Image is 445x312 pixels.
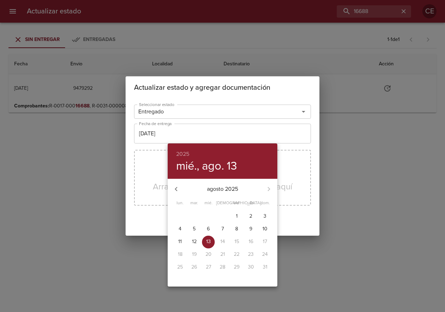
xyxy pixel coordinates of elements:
[188,223,201,236] button: 5
[202,223,215,236] button: 6
[207,225,210,232] p: 6
[202,200,215,207] span: mié.
[216,200,229,207] span: [DEMOGRAPHIC_DATA].
[179,225,181,232] p: 4
[244,210,257,223] button: 2
[249,213,252,220] p: 2
[185,185,260,193] p: agosto 2025
[259,200,271,207] span: dom.
[176,149,189,159] button: 2025
[264,213,266,220] p: 3
[174,236,186,248] button: 11
[176,159,237,173] button: mié., ago. 13
[216,223,229,236] button: 7
[193,225,196,232] p: 5
[259,210,271,223] button: 3
[188,200,201,207] span: mar.
[244,200,257,207] span: sáb.
[178,238,182,245] p: 11
[236,213,238,220] p: 1
[221,225,224,232] p: 7
[206,238,211,245] p: 13
[230,223,243,236] button: 8
[202,236,215,248] button: 13
[259,223,271,236] button: 10
[249,225,252,232] p: 9
[174,200,186,207] span: lun.
[174,223,186,236] button: 4
[192,238,197,245] p: 12
[235,225,238,232] p: 8
[230,210,243,223] button: 1
[244,223,257,236] button: 9
[262,225,267,232] p: 10
[230,200,243,207] span: vie.
[188,236,201,248] button: 12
